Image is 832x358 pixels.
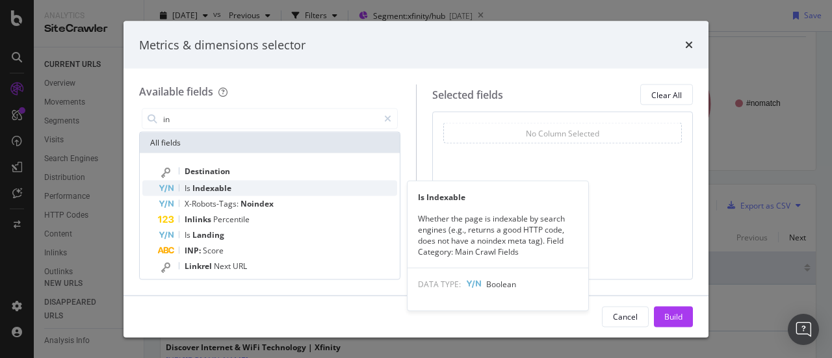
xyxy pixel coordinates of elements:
[185,229,192,240] span: Is
[486,279,516,290] span: Boolean
[185,183,192,194] span: Is
[788,314,819,345] div: Open Intercom Messenger
[418,279,461,290] span: DATA TYPE:
[685,36,693,53] div: times
[240,198,274,209] span: Noindex
[192,183,231,194] span: Indexable
[651,89,682,100] div: Clear All
[162,109,378,129] input: Search by field name
[185,166,230,177] span: Destination
[123,21,708,337] div: modal
[185,198,240,209] span: X-Robots-Tags:
[664,311,682,322] div: Build
[640,84,693,105] button: Clear All
[139,84,213,99] div: Available fields
[203,245,224,256] span: Score
[233,261,247,272] span: URL
[613,311,638,322] div: Cancel
[654,306,693,327] button: Build
[408,191,588,202] div: Is Indexable
[185,245,203,256] span: INP:
[408,212,588,257] div: Whether the page is indexable by search engines (e.g., returns a good HTTP code, does not have a ...
[185,214,213,225] span: Inlinks
[214,261,233,272] span: Next
[213,214,250,225] span: Percentile
[526,127,599,138] div: No Column Selected
[185,261,214,272] span: Linkrel
[432,87,503,102] div: Selected fields
[192,229,224,240] span: Landing
[139,36,305,53] div: Metrics & dimensions selector
[602,306,649,327] button: Cancel
[140,133,400,153] div: All fields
